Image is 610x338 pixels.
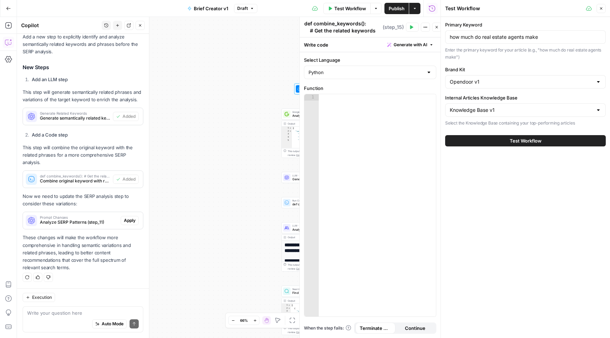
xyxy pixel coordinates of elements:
span: Analyze SERP Patterns (step_11) [40,219,118,225]
button: Draft [234,4,257,13]
h3: New Steps [23,63,143,72]
span: Brief Creator v1 [194,5,228,12]
div: This output is too large & has been abbreviated for review. to view the full content. [288,263,352,270]
button: Test [406,23,419,32]
button: Publish [384,3,409,14]
div: 3 [282,310,291,316]
span: Toggle code folding, rows 1 through 7 [288,304,291,307]
span: Toggle code folding, rows 2 through 12 [289,130,292,133]
span: Generate Related Keywords [292,177,340,181]
label: Internal Articles Knowledge Base [445,94,606,101]
div: Output [288,299,341,303]
button: Continue [395,322,435,334]
div: 2 [282,307,291,310]
button: Added [113,112,139,121]
input: Knowledge Base v1 [450,107,593,114]
button: Execution [23,293,55,302]
div: WorkflowSet InputsInputs [281,83,354,95]
div: 5 [282,139,292,148]
span: Analyze SERP Patterns [292,227,340,232]
strong: Add a Code step [32,132,68,138]
input: Opendoor v1 [450,78,593,85]
span: Search Knowledge Base [292,287,340,291]
div: LLM · GPT-4.1Generate Related KeywordsStep 14 [281,172,354,183]
span: Added [122,113,136,120]
div: Output [288,122,341,126]
p: These changes will make the workflow more comprehensive in handling semantic variations and relat... [23,234,143,271]
span: Generate Related Keywords [40,111,110,115]
p: Now we need to update the SERP analysis step to consider these variations: [23,193,143,207]
div: 2 [282,130,292,133]
span: Continue [405,325,425,332]
span: Execution [32,294,52,301]
a: When the step fails: [304,325,351,331]
div: 1 [282,304,291,307]
label: Brand Kit [445,66,606,73]
span: Generate semantically related keywords and phrases [40,115,110,121]
label: Primary Keyword [445,21,606,28]
span: LLM · GPT-4.1 [292,174,340,177]
div: 3 [282,133,292,136]
span: Auto Mode [102,321,124,327]
span: Draft [237,5,248,12]
div: This output is too large & has been abbreviated for review. to view the full content. [288,326,352,334]
span: 66% [240,318,248,323]
span: Toggle code folding, rows 2 through 6 [288,307,291,310]
span: Test Workflow [510,137,542,144]
div: 1 [304,94,319,101]
p: This step will combine the original keyword with the related phrases for a more comprehensive SER... [23,144,143,166]
div: Search Knowledge BaseFind Related Internal ContentStep 12Output[ { "id":"vsdid:4733984:rid :k10At... [281,285,354,335]
span: def combine_keywords(): # Get the related keywords from previous step related_keywords = step_14[... [40,174,110,178]
span: Analyze SERP Results [292,113,340,118]
span: Added [122,176,136,182]
div: This output is too large & has been abbreviated for review. to view the full content. [288,149,352,157]
input: Python [309,69,423,76]
span: Generate with AI [394,42,427,48]
span: Google Search [292,110,340,114]
span: def combine_keywords(): # Get the related keywords from previous step related_keywords = step_14[... [292,202,340,206]
span: ( step_15 ) [383,24,404,31]
button: Test Workflow [323,3,370,14]
div: Copilot [21,22,100,29]
div: Output [288,235,341,239]
label: Function [304,85,436,92]
span: Find Related Internal Content [292,290,340,295]
div: Run Code · Pythondef combine_keywords(): # Get the related keywords from previous step related_ke... [281,197,354,208]
label: Select Language [304,56,436,64]
span: Apply [124,217,136,224]
p: Add a new step to explicitly identify and analyze semantically related keywords and phrases befor... [23,33,143,55]
strong: Add an LLM step [32,77,68,82]
span: Prompt Changes [40,216,118,219]
button: Added [113,175,139,184]
button: Auto Mode [92,319,127,328]
span: Terminate Workflow [360,325,391,332]
button: Generate with AI [384,40,436,49]
span: Toggle code folding, rows 1 through 38 [289,127,292,130]
p: This step will generate semantically related phrases and variations of the target keyword to enri... [23,89,143,103]
span: LLM · [PERSON_NAME] 4 [292,224,340,228]
textarea: def combine_keywords(): # Get the related keywords from previous step related_keywords = step_14[... [304,20,381,274]
input: how much do real estate agents make [450,34,601,41]
span: Run Code · Python [292,199,340,203]
div: 1 [282,127,292,130]
span: Combine original keyword with related variations [40,178,110,184]
span: Test Workflow [334,5,366,12]
button: Apply [121,216,139,225]
p: Enter the primary keyword for your article (e.g., "how much do real estate agents make") [445,47,606,60]
button: Test Workflow [445,135,606,146]
div: 4 [282,136,292,139]
div: Write code [300,37,441,52]
button: Brief Creator v1 [183,3,233,14]
p: Select the Knowledge Base containing your top-performing articles [445,120,606,127]
span: Publish [389,5,405,12]
div: Google SearchAnalyze SERP ResultsStep 10Output{ "search_metadata":{ "id":"68ad900569819db76c83d39... [281,108,354,158]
